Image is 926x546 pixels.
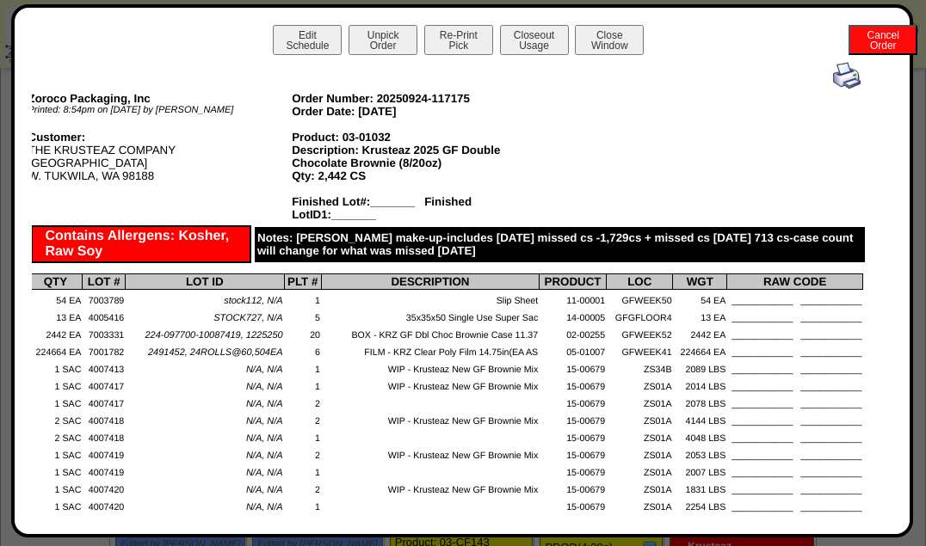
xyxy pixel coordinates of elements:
[284,410,321,427] td: 2
[284,462,321,479] td: 1
[540,290,607,307] td: 11-00001
[540,410,607,427] td: 15-00679
[607,496,673,513] td: ZS01A
[607,393,673,410] td: ZS01A
[284,496,321,513] td: 1
[284,393,321,410] td: 2
[321,479,539,496] td: WIP - Krusteaz New GF Brownie Mix
[607,376,673,393] td: ZS01A
[673,427,727,445] td: 4048 LBS
[321,376,539,393] td: WIP - Krusteaz New GF Brownie Mix
[540,445,607,462] td: 15-00679
[284,427,321,445] td: 1
[273,25,342,55] button: EditSchedule
[31,225,252,263] div: Contains Allergens: Kosher, Raw Soy
[284,341,321,359] td: 6
[540,359,607,376] td: 15-00679
[727,274,863,290] th: RAW CODE
[673,274,727,290] th: WGT
[607,513,673,531] td: GFWEEK52
[284,290,321,307] td: 1
[540,496,607,513] td: 15-00679
[727,462,863,479] td: ____________ ____________
[321,324,539,341] td: BOX - KRZ GF Dbl Choc Brownie Case 11.37
[83,324,126,341] td: 7003331
[284,513,321,531] td: 8
[292,144,556,169] div: Description: Krusteaz 2025 GF Double Chocolate Brownie (8/20oz)
[28,274,83,290] th: QTY
[246,468,283,478] span: N/A, N/A
[83,445,126,462] td: 4007419
[540,513,607,531] td: 10-00543
[540,479,607,496] td: 15-00679
[246,485,283,495] span: N/A, N/A
[727,341,863,359] td: ____________ ____________
[28,131,293,144] div: Customer:
[28,359,83,376] td: 1 SAC
[28,393,83,410] td: 1 SAC
[673,496,727,513] td: 2254 LBS
[849,25,917,55] button: CancelOrder
[83,307,126,324] td: 4005416
[540,393,607,410] td: 15-00679
[28,410,83,427] td: 2 SAC
[500,25,569,55] button: CloseoutUsage
[727,427,863,445] td: ____________ ____________
[607,410,673,427] td: ZS01A
[284,274,321,290] th: PLT #
[727,376,863,393] td: ____________ ____________
[83,427,126,445] td: 4007418
[727,445,863,462] td: ____________ ____________
[607,359,673,376] td: ZS34B
[321,445,539,462] td: WIP - Krusteaz New GF Brownie Mix
[540,462,607,479] td: 15-00679
[255,227,865,262] div: Notes: [PERSON_NAME] make-up-includes [DATE] missed cs -1,729cs + missed cs [DATE] 713 cs-case co...
[292,195,556,221] div: Finished Lot#:_______ Finished LotID1:_______
[607,479,673,496] td: ZS01A
[321,341,539,359] td: FILM - KRZ Clear Poly Film 14.75in(EA AS
[540,274,607,290] th: PRODUCT
[246,502,283,512] span: N/A, N/A
[292,131,556,144] div: Product: 03-01032
[540,427,607,445] td: 15-00679
[83,462,126,479] td: 4007419
[424,25,493,55] button: Re-PrintPick
[83,290,126,307] td: 7003789
[284,445,321,462] td: 2
[83,513,126,531] td: 7001880
[28,92,293,105] div: Zoroco Packaging, Inc
[607,274,673,290] th: LOC
[349,25,417,55] button: UnpickOrder
[28,513,83,531] td: 13200 EA
[727,479,863,496] td: ____________ ____________
[28,427,83,445] td: 2 SAC
[540,341,607,359] td: 05-01007
[148,347,283,358] span: 2491452, 24ROLLS@60,504EA
[833,62,861,89] img: print.gif
[83,341,126,359] td: 7001782
[246,365,283,375] span: N/A, N/A
[727,324,863,341] td: ____________ ____________
[607,445,673,462] td: ZS01A
[607,462,673,479] td: ZS01A
[126,274,284,290] th: LOT ID
[284,359,321,376] td: 1
[727,496,863,513] td: ____________ ____________
[321,410,539,427] td: WIP - Krusteaz New GF Brownie Mix
[28,479,83,496] td: 1 SAC
[673,445,727,462] td: 2053 LBS
[292,105,556,118] div: Order Date: [DATE]
[607,324,673,341] td: GFWEEK52
[607,307,673,324] td: GFGFLOOR4
[292,169,556,182] div: Qty: 2,442 CS
[321,359,539,376] td: WIP - Krusteaz New GF Brownie Mix
[28,324,83,341] td: 2442 EA
[83,376,126,393] td: 4007417
[28,105,293,115] div: Printed: 8:54pm on [DATE] by [PERSON_NAME]
[83,479,126,496] td: 4007420
[727,290,863,307] td: ____________ ____________
[321,307,539,324] td: 35x35x50 Single Use Super Sac
[673,341,727,359] td: 224664 EA
[83,496,126,513] td: 4007420
[321,274,539,290] th: DESCRIPTION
